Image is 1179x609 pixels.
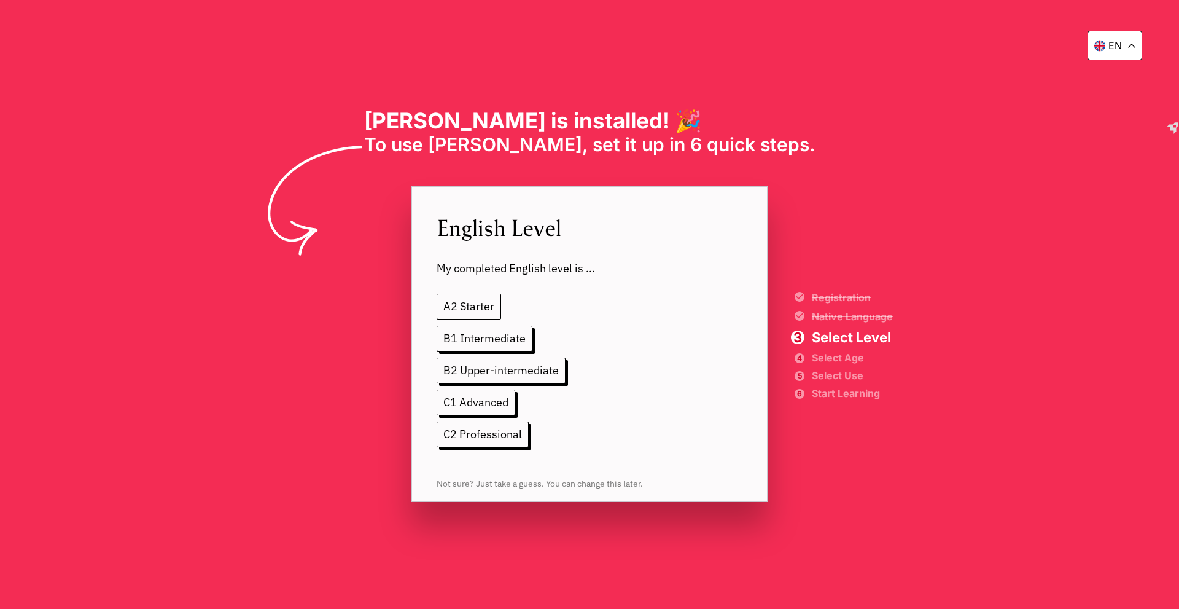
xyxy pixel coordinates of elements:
span: Select Age [812,353,893,362]
p: en [1108,39,1122,52]
span: Select Use [812,371,893,380]
span: B2 Upper-intermediate [437,358,566,383]
span: Native Language [812,312,893,321]
span: C1 Advanced [437,390,515,415]
span: B1 Intermediate [437,326,532,352]
span: Start Learning [812,389,893,398]
span: My completed English level is ... [437,243,742,275]
h1: [PERSON_NAME] is installed! 🎉 [364,108,815,133]
span: C2 Professional [437,422,529,447]
span: To use [PERSON_NAME], set it up in 6 quick steps. [364,133,815,155]
span: English Level [437,211,742,243]
span: Registration [812,293,893,302]
span: Select Level [812,331,893,344]
span: A2 Starter [437,294,501,320]
span: Not sure? Just take a guess. You can change this later. [437,478,742,489]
